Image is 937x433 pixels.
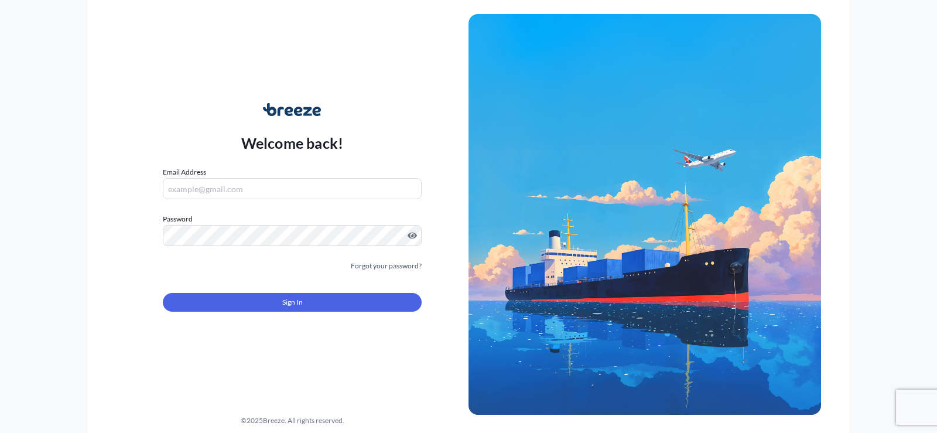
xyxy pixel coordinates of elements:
button: Sign In [163,293,422,312]
input: example@gmail.com [163,178,422,199]
div: © 2025 Breeze. All rights reserved. [116,415,468,427]
label: Email Address [163,166,206,178]
span: Sign In [282,296,303,308]
label: Password [163,213,422,225]
p: Welcome back! [241,134,344,152]
img: Ship illustration [468,14,821,415]
button: Show password [408,231,417,240]
a: Forgot your password? [351,260,422,272]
